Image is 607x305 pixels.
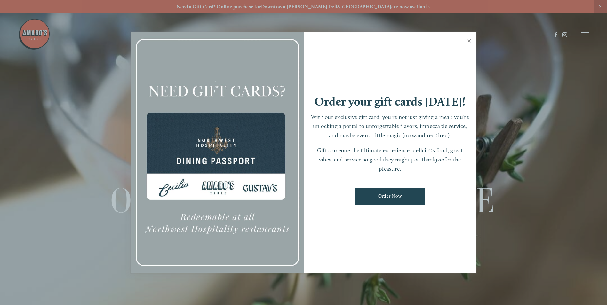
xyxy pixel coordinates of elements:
[315,96,466,107] h1: Order your gift cards [DATE]!
[436,156,444,163] em: you
[463,33,475,51] a: Close
[355,188,425,205] a: Order Now
[310,146,470,173] p: Gift someone the ultimate experience: delicious food, great vibes, and service so good they might...
[310,113,470,140] p: With our exclusive gift card, you’re not just giving a meal; you’re unlocking a portal to unforge...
